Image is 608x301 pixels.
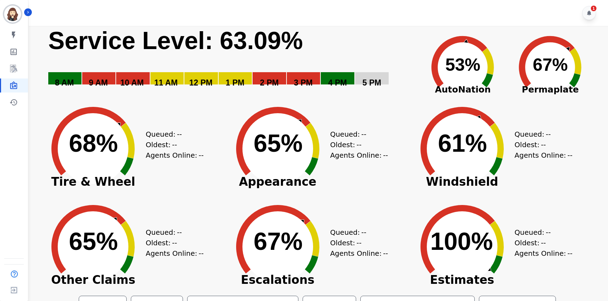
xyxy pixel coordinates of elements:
text: 9 AM [89,78,108,87]
div: Oldest: [515,238,567,248]
span: -- [383,248,388,259]
span: -- [177,129,182,139]
text: 68% [69,130,118,157]
img: Bordered avatar [4,6,21,22]
span: -- [383,150,388,160]
span: -- [356,238,361,248]
span: -- [546,129,551,139]
text: 5 PM [362,78,381,87]
div: Agents Online: [146,248,205,259]
span: Escalations [225,276,330,283]
div: Queued: [146,227,198,238]
span: -- [172,238,177,248]
text: 65% [254,130,303,157]
text: 2 PM [260,78,279,87]
text: 3 PM [294,78,313,87]
div: Oldest: [330,139,383,150]
text: 8 AM [55,78,74,87]
span: Estimates [410,276,515,283]
text: 4 PM [328,78,347,87]
div: Queued: [330,129,383,139]
span: -- [172,139,177,150]
div: 1 [591,6,596,11]
div: Agents Online: [330,150,390,160]
svg: Service Level: 0% [48,26,417,98]
div: Queued: [330,227,383,238]
text: Service Level: 63.09% [48,27,303,54]
span: Tire & Wheel [41,178,146,185]
span: Permaplate [507,83,594,96]
span: -- [541,238,546,248]
div: Queued: [515,129,567,139]
span: -- [546,227,551,238]
text: 12 PM [189,78,212,87]
span: -- [541,139,546,150]
span: -- [361,129,366,139]
span: -- [177,227,182,238]
span: Appearance [225,178,330,185]
div: Queued: [146,129,198,139]
text: 61% [438,130,487,157]
div: Oldest: [146,139,198,150]
text: 10 AM [120,78,144,87]
text: 65% [69,228,118,255]
span: -- [356,139,361,150]
span: Windshield [410,178,515,185]
div: Agents Online: [515,150,574,160]
div: Agents Online: [146,150,205,160]
div: Agents Online: [515,248,574,259]
div: Queued: [515,227,567,238]
span: AutoNation [419,83,507,96]
span: -- [567,150,572,160]
text: 11 AM [154,78,178,87]
text: 67% [533,55,568,75]
text: 67% [254,228,303,255]
span: -- [567,248,572,259]
span: Other Claims [41,276,146,283]
span: -- [199,150,204,160]
text: 1 PM [226,78,245,87]
div: Oldest: [515,139,567,150]
text: 100% [430,228,493,255]
div: Agents Online: [330,248,390,259]
div: Oldest: [146,238,198,248]
span: -- [199,248,204,259]
div: Oldest: [330,238,383,248]
span: -- [361,227,366,238]
text: 53% [445,55,480,75]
